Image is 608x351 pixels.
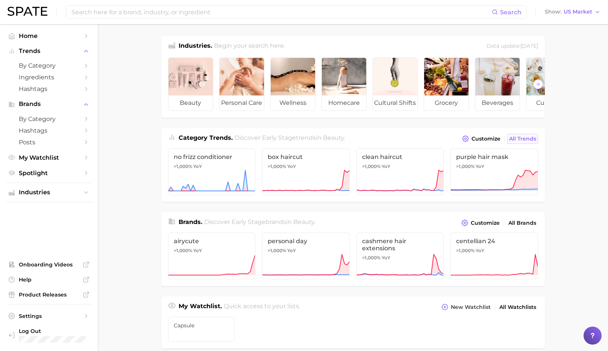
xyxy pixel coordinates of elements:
span: All Watchlists [499,304,536,310]
span: YoY [382,255,390,261]
a: airycute>1,000% YoY [168,233,256,279]
span: culinary [526,95,571,110]
span: >1,000% [456,163,475,169]
span: >1,000% [268,248,286,253]
span: YoY [287,248,296,254]
a: clean haircut>1,000% YoY [356,148,444,195]
a: All Brands [506,218,538,228]
span: New Watchlist [451,304,491,310]
span: Log Out [19,328,86,334]
span: Brands [19,101,79,107]
span: Posts [19,139,79,146]
a: Spotlight [6,167,92,179]
a: Home [6,30,92,42]
a: wellness [270,57,315,111]
a: by Category [6,60,92,71]
span: All Trends [509,136,536,142]
span: Customize [472,136,500,142]
a: homecare [321,57,367,111]
button: New Watchlist [440,302,492,312]
span: YoY [287,163,296,169]
h2: Quick access to your lists. [224,302,300,312]
button: Industries [6,187,92,198]
a: All Trends [507,134,538,144]
span: Help [19,276,79,283]
span: >1,000% [174,163,192,169]
a: cashmere hair extensions>1,000% YoY [356,233,444,279]
button: Brands [6,98,92,110]
a: All Watchlists [497,302,538,312]
a: Posts [6,136,92,148]
span: Show [545,10,561,14]
span: beverages [475,95,520,110]
span: box haircut [268,153,344,160]
span: My Watchlist [19,154,79,161]
span: beauty [293,218,314,225]
span: Discover Early Stage brands in . [204,218,315,225]
span: Home [19,32,79,39]
a: Product Releases [6,289,92,300]
span: YoY [193,163,202,169]
a: centellian 24>1,000% YoY [450,233,538,279]
span: Product Releases [19,291,79,298]
span: YoY [382,163,390,169]
span: clean haircut [362,153,438,160]
span: >1,000% [456,248,475,253]
span: All Brands [508,220,536,226]
span: >1,000% [174,248,192,253]
a: Log out. Currently logged in with e-mail nadia@thedps.co. [6,325,92,345]
span: beauty [168,95,213,110]
div: Data update: [DATE] [487,41,538,51]
span: Spotlight [19,169,79,177]
button: Trends [6,45,92,57]
a: My Watchlist [6,152,92,163]
h1: My Watchlist. [179,302,222,312]
a: Onboarding Videos [6,259,92,270]
a: cultural shifts [373,57,418,111]
span: personal care [220,95,264,110]
span: purple hair mask [456,153,532,160]
span: wellness [271,95,315,110]
span: YoY [193,248,202,254]
span: Customize [471,220,500,226]
span: >1,000% [362,163,381,169]
span: Ingredients [19,74,79,81]
a: Help [6,274,92,285]
h2: Begin your search here. [214,41,285,51]
input: Search here for a brand, industry, or ingredient [71,6,492,18]
a: beauty [168,57,213,111]
span: cultural shifts [373,95,417,110]
button: ShowUS Market [543,7,602,17]
a: Settings [6,310,92,322]
a: purple hair mask>1,000% YoY [450,148,538,195]
button: Scroll Right [533,79,543,89]
span: Hashtags [19,127,79,134]
span: cashmere hair extensions [362,238,438,252]
span: grocery [424,95,469,110]
span: Trends [19,48,79,54]
a: box haircut>1,000% YoY [262,148,350,195]
span: >1,000% [362,255,381,260]
span: by Category [19,115,79,123]
span: US Market [564,10,592,14]
img: SPATE [8,7,47,16]
span: no frizz conditioner [174,153,250,160]
span: Settings [19,313,79,319]
span: YoY [476,163,484,169]
a: capsule [168,317,235,342]
span: Brands . [179,218,202,225]
span: Discover Early Stage trends in . [235,134,345,141]
a: no frizz conditioner>1,000% YoY [168,148,256,195]
span: capsule [174,322,229,328]
span: Category Trends . [179,134,233,141]
a: Hashtags [6,125,92,136]
a: grocery [424,57,469,111]
a: Ingredients [6,71,92,83]
a: personal day>1,000% YoY [262,233,350,279]
span: airycute [174,238,250,245]
span: Search [500,9,522,16]
button: Customize [459,218,501,228]
span: Onboarding Videos [19,261,79,268]
span: centellian 24 [456,238,532,245]
span: Hashtags [19,85,79,92]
